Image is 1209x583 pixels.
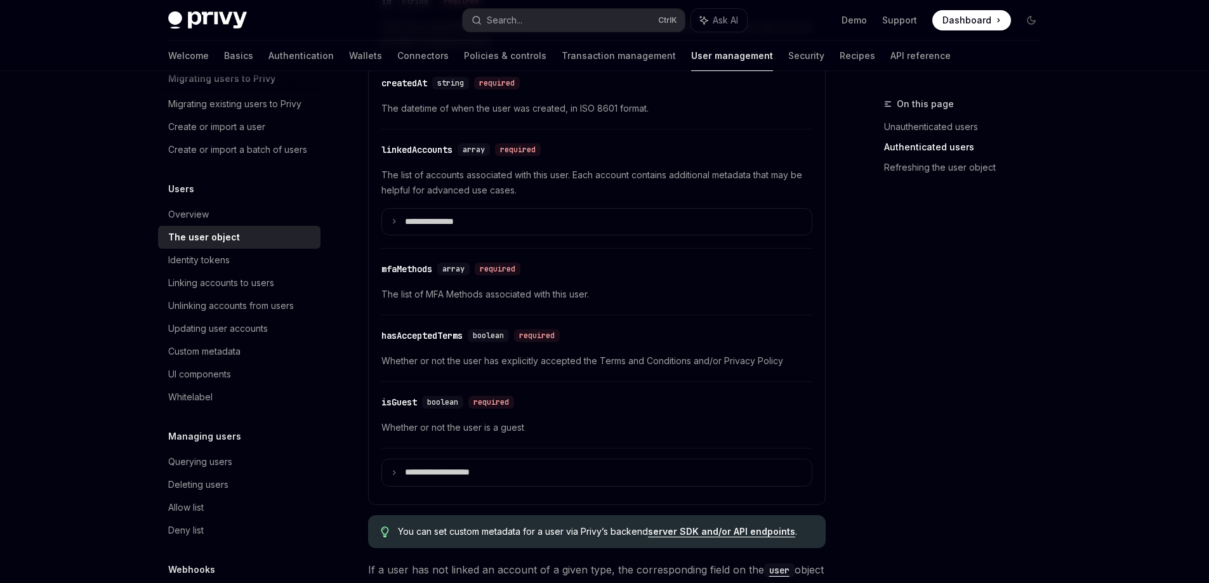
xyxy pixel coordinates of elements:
[648,526,795,537] a: server SDK and/or API endpoints
[442,264,465,274] span: array
[495,143,541,156] div: required
[882,14,917,27] a: Support
[158,386,320,409] a: Whitelabel
[884,157,1052,178] a: Refreshing the user object
[764,563,795,577] code: user
[168,429,241,444] h5: Managing users
[487,13,522,28] div: Search...
[713,14,738,27] span: Ask AI
[398,525,812,538] span: You can set custom metadata for a user via Privy’s backend .
[158,496,320,519] a: Allow list
[168,500,204,515] div: Allow list
[168,298,294,313] div: Unlinking accounts from users
[158,115,320,138] a: Create or import a user
[168,181,194,197] h5: Users
[468,396,514,409] div: required
[168,477,228,492] div: Deleting users
[890,41,951,71] a: API reference
[158,138,320,161] a: Create or import a batch of users
[884,117,1052,137] a: Unauthenticated users
[437,78,464,88] span: string
[932,10,1011,30] a: Dashboard
[158,519,320,542] a: Deny list
[397,41,449,71] a: Connectors
[473,331,504,341] span: boolean
[842,14,867,27] a: Demo
[158,249,320,272] a: Identity tokens
[168,119,265,134] div: Create or import a user
[381,101,812,116] span: The datetime of when the user was created, in ISO 8601 format.
[1021,10,1041,30] button: Toggle dark mode
[764,563,795,576] a: user
[788,41,824,71] a: Security
[381,353,812,369] span: Whether or not the user has explicitly accepted the Terms and Conditions and/or Privacy Policy
[224,41,253,71] a: Basics
[691,41,773,71] a: User management
[168,454,232,469] div: Querying users
[840,41,875,71] a: Recipes
[168,523,204,538] div: Deny list
[158,363,320,386] a: UI components
[381,167,812,198] span: The list of accounts associated with this user. Each account contains additional metadata that ma...
[349,41,382,71] a: Wallets
[463,145,485,155] span: array
[427,397,458,407] span: boolean
[158,93,320,115] a: Migrating existing users to Privy
[658,15,677,25] span: Ctrl K
[168,207,209,222] div: Overview
[158,226,320,249] a: The user object
[942,14,991,27] span: Dashboard
[168,275,274,291] div: Linking accounts to users
[158,340,320,363] a: Custom metadata
[514,329,560,342] div: required
[381,420,812,435] span: Whether or not the user is a guest
[897,96,954,112] span: On this page
[168,321,268,336] div: Updating user accounts
[381,263,432,275] div: mfaMethods
[562,41,676,71] a: Transaction management
[474,77,520,89] div: required
[168,367,231,382] div: UI components
[381,329,463,342] div: hasAcceptedTerms
[463,9,685,32] button: Search...CtrlK
[381,287,812,302] span: The list of MFA Methods associated with this user.
[381,396,417,409] div: isGuest
[168,230,240,245] div: The user object
[168,142,307,157] div: Create or import a batch of users
[381,143,453,156] div: linkedAccounts
[168,344,241,359] div: Custom metadata
[158,473,320,496] a: Deleting users
[158,203,320,226] a: Overview
[268,41,334,71] a: Authentication
[381,77,427,89] div: createdAt
[158,294,320,317] a: Unlinking accounts from users
[381,527,390,538] svg: Tip
[168,390,213,405] div: Whitelabel
[464,41,546,71] a: Policies & controls
[691,9,747,32] button: Ask AI
[158,317,320,340] a: Updating user accounts
[158,272,320,294] a: Linking accounts to users
[475,263,520,275] div: required
[158,450,320,473] a: Querying users
[168,562,215,577] h5: Webhooks
[168,11,247,29] img: dark logo
[168,41,209,71] a: Welcome
[168,252,230,268] div: Identity tokens
[168,96,301,112] div: Migrating existing users to Privy
[884,137,1052,157] a: Authenticated users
